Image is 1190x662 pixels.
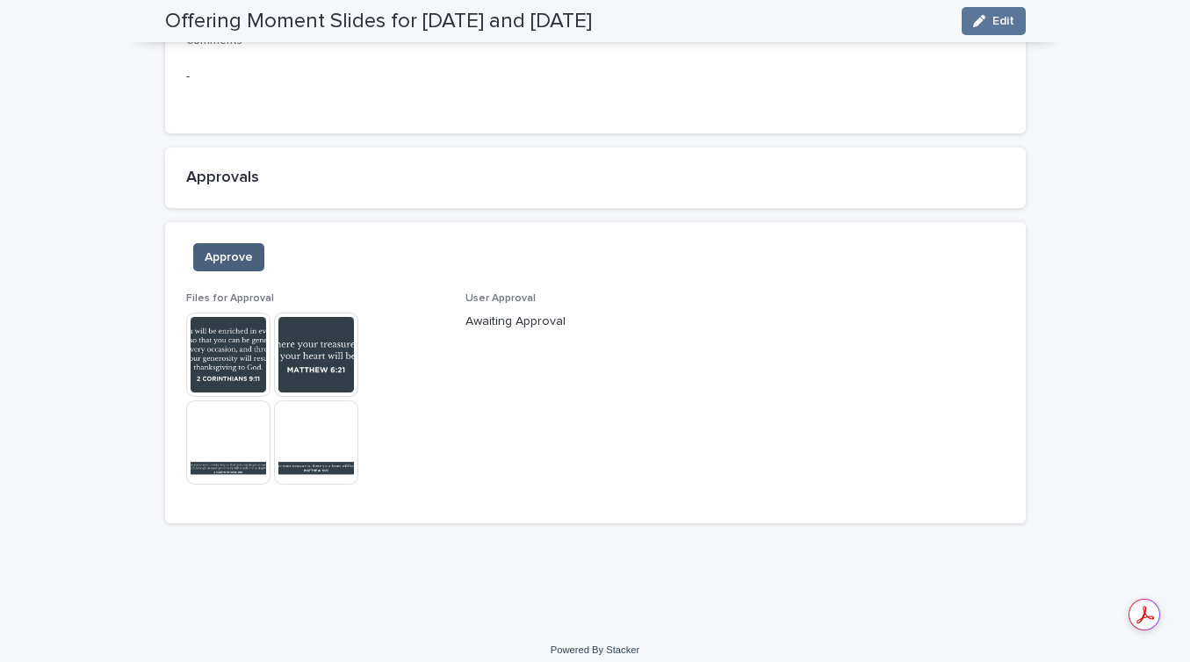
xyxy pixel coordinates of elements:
[962,7,1026,35] button: Edit
[551,644,639,655] a: Powered By Stacker
[186,169,1005,188] h2: Approvals
[165,9,592,34] h2: Offering Moment Slides for [DATE] and [DATE]
[186,68,1005,86] p: -
[465,313,725,331] p: Awaiting Approval
[186,293,274,304] span: Files for Approval
[992,15,1014,27] span: Edit
[205,248,253,266] span: Approve
[465,293,536,304] span: User Approval
[193,243,264,271] button: Approve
